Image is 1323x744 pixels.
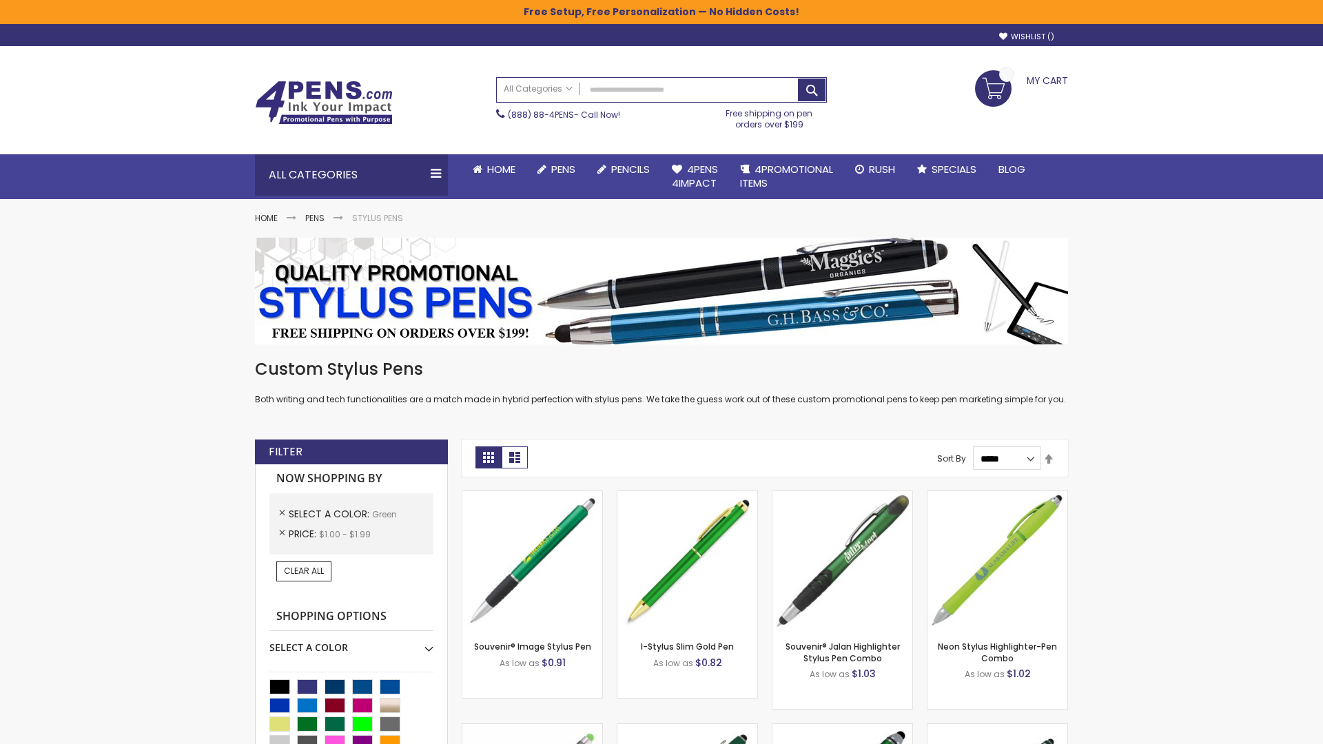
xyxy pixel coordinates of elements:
[927,491,1067,631] img: Neon Stylus Highlighter-Pen Combo-Green
[932,162,976,176] span: Specials
[255,358,1068,406] div: Both writing and tech functionalities are a match made in hybrid perfection with stylus pens. We ...
[462,490,602,502] a: Souvenir® Image Stylus Pen-Green
[269,631,433,654] div: Select A Color
[786,641,900,663] a: Souvenir® Jalan Highlighter Stylus Pen Combo
[999,32,1054,42] a: Wishlist
[906,154,987,185] a: Specials
[319,528,371,540] span: $1.00 - $1.99
[508,109,574,121] a: (888) 88-4PENS
[551,162,575,176] span: Pens
[462,723,602,735] a: Islander Softy Gel with Stylus - ColorJet Imprint-Green
[611,162,650,176] span: Pencils
[284,565,324,577] span: Clear All
[661,154,729,199] a: 4Pens4impact
[508,109,620,121] span: - Call Now!
[712,103,828,130] div: Free shipping on pen orders over $199
[255,154,448,196] div: All Categories
[772,491,912,631] img: Souvenir® Jalan Highlighter Stylus Pen Combo-Green
[617,491,757,631] img: I-Stylus Slim Gold-Green
[740,162,833,190] span: 4PROMOTIONAL ITEMS
[504,83,573,94] span: All Categories
[255,358,1068,380] h1: Custom Stylus Pens
[938,641,1057,663] a: Neon Stylus Highlighter-Pen Combo
[487,162,515,176] span: Home
[672,162,718,190] span: 4Pens 4impact
[844,154,906,185] a: Rush
[474,641,591,652] a: Souvenir® Image Stylus Pen
[987,154,1036,185] a: Blog
[965,668,1005,680] span: As low as
[653,657,693,669] span: As low as
[1007,667,1031,681] span: $1.02
[729,154,844,199] a: 4PROMOTIONALITEMS
[462,154,526,185] a: Home
[695,656,722,670] span: $0.82
[289,507,372,521] span: Select A Color
[305,212,325,224] a: Pens
[937,453,966,464] label: Sort By
[255,212,278,224] a: Home
[289,527,319,541] span: Price
[462,491,602,631] img: Souvenir® Image Stylus Pen-Green
[617,723,757,735] a: Custom Soft Touch® Metal Pens with Stylus-Green
[255,81,393,125] img: 4Pens Custom Pens and Promotional Products
[352,212,403,224] strong: Stylus Pens
[542,656,566,670] span: $0.91
[772,723,912,735] a: Kyra Pen with Stylus and Flashlight-Green
[269,444,302,459] strong: Filter
[641,641,734,652] a: I-Stylus Slim Gold Pen
[617,490,757,502] a: I-Stylus Slim Gold-Green
[526,154,586,185] a: Pens
[869,162,895,176] span: Rush
[998,162,1025,176] span: Blog
[372,508,397,520] span: Green
[772,490,912,502] a: Souvenir® Jalan Highlighter Stylus Pen Combo-Green
[276,561,331,581] a: Clear All
[810,668,850,680] span: As low as
[852,667,876,681] span: $1.03
[927,723,1067,735] a: Colter Stylus Twist Metal Pen-Green
[927,490,1067,502] a: Neon Stylus Highlighter-Pen Combo-Green
[255,238,1068,344] img: Stylus Pens
[269,602,433,632] strong: Shopping Options
[269,464,433,493] strong: Now Shopping by
[586,154,661,185] a: Pencils
[497,78,580,101] a: All Categories
[475,446,502,468] strong: Grid
[500,657,540,669] span: As low as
